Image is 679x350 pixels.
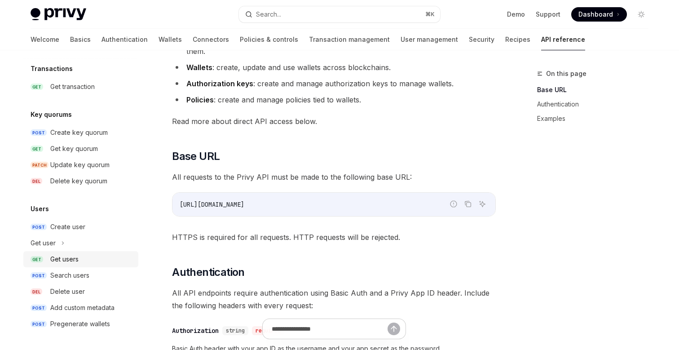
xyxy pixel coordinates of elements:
[537,97,656,111] a: Authentication
[469,29,494,50] a: Security
[180,200,244,208] span: [URL][DOMAIN_NAME]
[23,173,138,189] a: DELDelete key quorum
[425,11,435,18] span: ⌘ K
[536,10,560,19] a: Support
[172,265,245,279] span: Authentication
[50,176,107,186] div: Delete key quorum
[31,321,47,328] span: POST
[23,316,138,332] a: POSTPregenerate wallets
[31,178,42,185] span: DEL
[505,29,530,50] a: Recipes
[23,124,138,141] a: POSTCreate key quorum
[172,93,496,106] li: : create and manage policies tied to wallets.
[537,111,656,126] a: Examples
[50,319,110,329] div: Pregenerate wallets
[23,141,138,157] a: GETGet key quorum
[23,219,138,235] a: POSTCreate user
[23,251,138,267] a: GETGet users
[50,222,85,232] div: Create user
[31,272,47,279] span: POST
[23,157,138,173] a: PATCHUpdate key quorum
[172,149,220,164] span: Base URL
[388,323,400,335] button: Send message
[50,159,110,170] div: Update key quorum
[172,115,496,128] span: Read more about direct API access below.
[634,7,648,22] button: Toggle dark mode
[172,287,496,312] span: All API endpoints require authentication using Basic Auth and a Privy App ID header. Include the ...
[159,29,182,50] a: Wallets
[50,143,98,154] div: Get key quorum
[401,29,458,50] a: User management
[31,129,47,136] span: POST
[309,29,390,50] a: Transaction management
[50,270,89,281] div: Search users
[31,204,49,214] h5: Users
[101,29,148,50] a: Authentication
[31,84,43,90] span: GET
[186,95,214,104] strong: Policies
[172,171,496,183] span: All requests to the Privy API must be made to the following base URL:
[507,10,525,19] a: Demo
[50,81,95,92] div: Get transaction
[31,224,47,230] span: POST
[23,300,138,316] a: POSTAdd custom metadata
[571,7,627,22] a: Dashboard
[50,254,79,265] div: Get users
[546,68,586,79] span: On this page
[23,284,138,300] a: DELDelete user
[31,256,43,263] span: GET
[31,146,43,152] span: GET
[31,288,42,295] span: DEL
[448,198,459,210] button: Report incorrect code
[31,109,72,120] h5: Key quorums
[31,162,48,168] span: PATCH
[462,198,474,210] button: Copy the contents from the code block
[256,9,281,20] div: Search...
[50,127,108,138] div: Create key quorum
[537,83,656,97] a: Base URL
[31,63,73,74] h5: Transactions
[578,10,613,19] span: Dashboard
[31,238,56,248] div: Get user
[172,77,496,90] li: : create and manage authorization keys to manage wallets.
[172,61,496,74] li: : create, update and use wallets across blockchains.
[50,286,85,297] div: Delete user
[186,79,253,88] strong: Authorization keys
[70,29,91,50] a: Basics
[23,267,138,284] a: POSTSearch users
[240,29,298,50] a: Policies & controls
[239,6,440,22] button: Search...⌘K
[476,198,488,210] button: Ask AI
[31,29,59,50] a: Welcome
[31,305,47,311] span: POST
[23,79,138,95] a: GETGet transaction
[541,29,585,50] a: API reference
[193,29,229,50] a: Connectors
[172,231,496,244] span: HTTPS is required for all requests. HTTP requests will be rejected.
[50,302,115,313] div: Add custom metadata
[31,8,86,21] img: light logo
[186,63,212,72] strong: Wallets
